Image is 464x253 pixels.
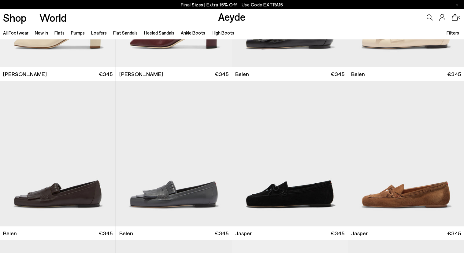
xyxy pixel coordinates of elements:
span: [PERSON_NAME] [3,70,47,78]
span: €345 [215,70,228,78]
a: All Footwear [3,30,28,35]
a: Jasper €345 [232,226,348,240]
a: New In [35,30,48,35]
a: Heeled Sandals [144,30,174,35]
p: Final Sizes | Extra 15% Off [181,1,283,9]
span: €345 [331,229,344,237]
span: €345 [99,229,113,237]
a: Belen €345 [348,67,464,81]
span: 0 [458,16,461,19]
a: Pumps [71,30,85,35]
a: Loafers [91,30,107,35]
span: Belen [351,70,365,78]
span: Belen [235,70,249,78]
span: €345 [447,229,461,237]
span: Filters [447,30,459,35]
span: €345 [99,70,113,78]
a: Aeyde [218,10,246,23]
a: 0 [452,14,458,21]
a: World [39,12,67,23]
span: €345 [215,229,228,237]
span: Jasper [235,229,252,237]
span: Belen [119,229,133,237]
a: Belen €345 [232,67,348,81]
a: Flat Sandals [113,30,138,35]
span: Navigate to /collections/ss25-final-sizes [242,2,283,7]
a: Ankle Boots [181,30,205,35]
img: Belen Tassel Loafers [116,81,232,226]
img: Jasper Moccasin Loafers [348,81,464,226]
span: Jasper [351,229,368,237]
span: €345 [447,70,461,78]
span: Belen [3,229,17,237]
a: Belen €345 [116,226,232,240]
img: Jasper Moccasin Loafers [232,81,348,226]
span: €345 [331,70,344,78]
a: Flats [54,30,65,35]
a: Jasper €345 [348,226,464,240]
a: [PERSON_NAME] €345 [116,67,232,81]
span: [PERSON_NAME] [119,70,163,78]
a: Shop [3,12,27,23]
a: High Boots [212,30,234,35]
